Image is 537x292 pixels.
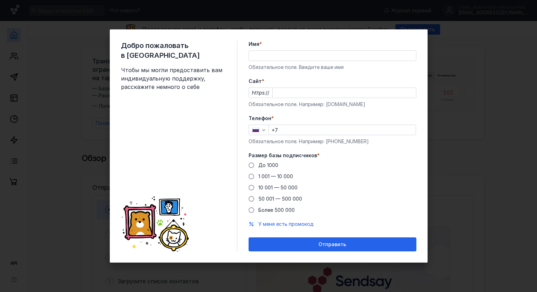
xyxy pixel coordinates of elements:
[258,207,295,213] span: Более 500 000
[249,237,416,251] button: Отправить
[258,196,302,202] span: 50 001 — 500 000
[249,115,271,122] span: Телефон
[249,101,416,108] div: Обязательное поле. Например: [DOMAIN_NAME]
[258,221,314,228] button: У меня есть промокод
[318,242,346,248] span: Отправить
[121,41,226,60] span: Добро пожаловать в [GEOGRAPHIC_DATA]
[258,221,314,227] span: У меня есть промокод
[258,185,298,190] span: 10 001 — 50 000
[249,41,259,48] span: Имя
[249,78,262,85] span: Cайт
[258,173,293,179] span: 1 001 — 10 000
[249,138,416,145] div: Обязательное поле. Например: [PHONE_NUMBER]
[258,162,278,168] span: До 1000
[249,152,317,159] span: Размер базы подписчиков
[249,64,416,71] div: Обязательное поле. Введите ваше имя
[121,66,226,91] span: Чтобы мы могли предоставить вам индивидуальную поддержку, расскажите немного о себе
